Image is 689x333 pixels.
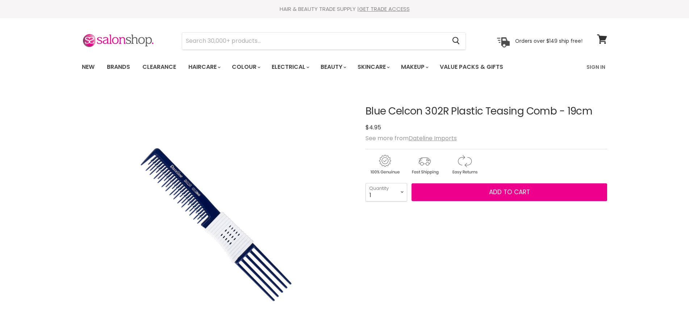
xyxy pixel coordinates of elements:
[366,154,404,176] img: genuine.gif
[445,154,484,176] img: returns.gif
[266,59,314,75] a: Electrical
[405,154,444,176] img: shipping.gif
[489,188,530,196] span: Add to cart
[434,59,509,75] a: Value Packs & Gifts
[183,59,225,75] a: Haircare
[182,33,446,49] input: Search
[182,32,466,50] form: Product
[101,59,135,75] a: Brands
[409,134,457,142] a: Dateline Imports
[582,59,610,75] a: Sign In
[515,37,582,44] p: Orders over $149 ship free!
[137,59,181,75] a: Clearance
[366,106,607,117] h1: Blue Celcon 302R Plastic Teasing Comb - 19cm
[73,5,616,13] div: HAIR & BEAUTY TRADE SUPPLY |
[366,183,407,201] select: Quantity
[412,183,607,201] button: Add to cart
[73,57,616,78] nav: Main
[446,33,465,49] button: Search
[366,123,381,132] span: $4.95
[76,59,100,75] a: New
[359,5,410,13] a: GET TRADE ACCESS
[76,57,546,78] ul: Main menu
[226,59,265,75] a: Colour
[396,59,433,75] a: Makeup
[315,59,351,75] a: Beauty
[352,59,394,75] a: Skincare
[366,134,457,142] span: See more from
